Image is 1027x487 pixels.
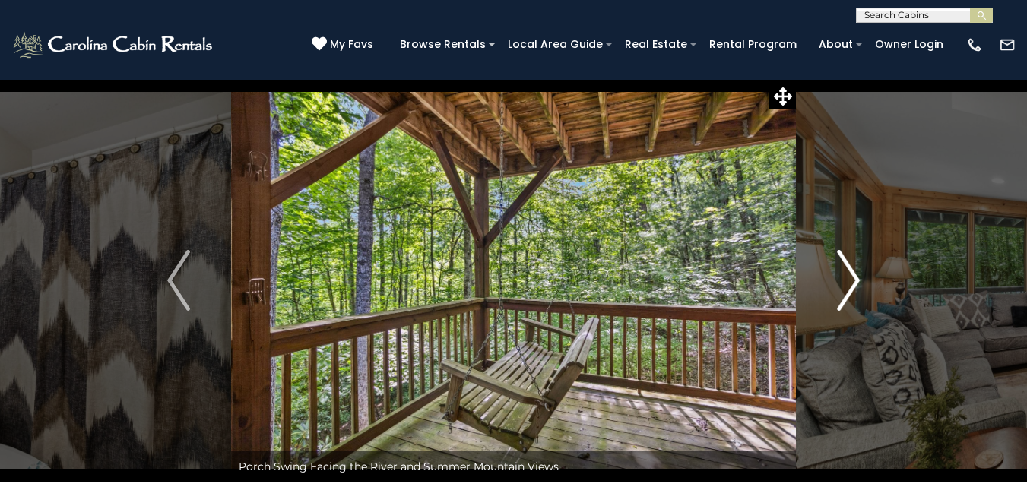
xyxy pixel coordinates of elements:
[167,250,190,311] img: arrow
[811,33,861,56] a: About
[966,36,983,53] img: phone-regular-white.png
[392,33,493,56] a: Browse Rentals
[330,36,373,52] span: My Favs
[617,33,695,56] a: Real Estate
[702,33,804,56] a: Rental Program
[796,79,901,482] button: Next
[837,250,860,311] img: arrow
[999,36,1016,53] img: mail-regular-white.png
[11,30,217,60] img: White-1-2.png
[867,33,951,56] a: Owner Login
[500,33,610,56] a: Local Area Guide
[126,79,231,482] button: Previous
[312,36,377,53] a: My Favs
[231,451,796,482] div: Porch Swing Facing the River and Summer Mountain Views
